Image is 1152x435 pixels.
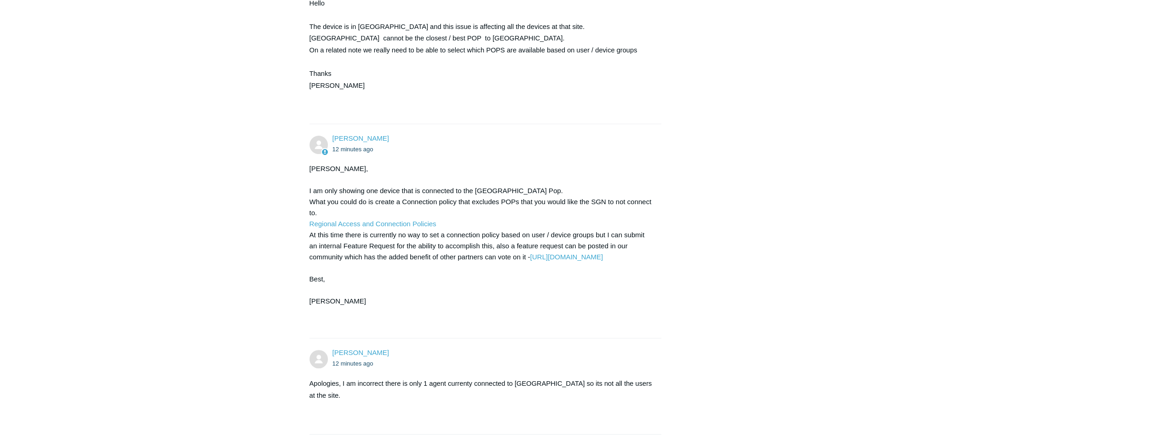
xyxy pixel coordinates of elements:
[309,82,365,89] span: [PERSON_NAME]
[309,163,653,329] div: [PERSON_NAME], I am only showing one device that is connected to the [GEOGRAPHIC_DATA] Pop. What ...
[309,380,652,399] span: Apologies, I am incorrect there is only 1 agent currenty connected to [GEOGRAPHIC_DATA] so its no...
[309,34,565,42] span: [GEOGRAPHIC_DATA] cannot be the closest / best POP to [GEOGRAPHIC_DATA].
[309,23,585,30] span: The device is in [GEOGRAPHIC_DATA] and this issue is affecting all the devices at that site.
[332,349,389,356] span: Shlomo Kay
[309,220,436,228] a: Regional Access and Connection Policies
[332,360,373,367] time: 09/09/2025, 11:40
[332,349,389,356] a: [PERSON_NAME]
[309,46,637,54] span: On a related note we really need to be able to select which POPS are available based on user / de...
[332,146,373,153] time: 09/09/2025, 11:40
[530,253,603,261] a: [URL][DOMAIN_NAME]
[332,134,389,142] span: Kris Haire
[309,70,332,77] span: Thanks
[332,134,389,142] a: [PERSON_NAME]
